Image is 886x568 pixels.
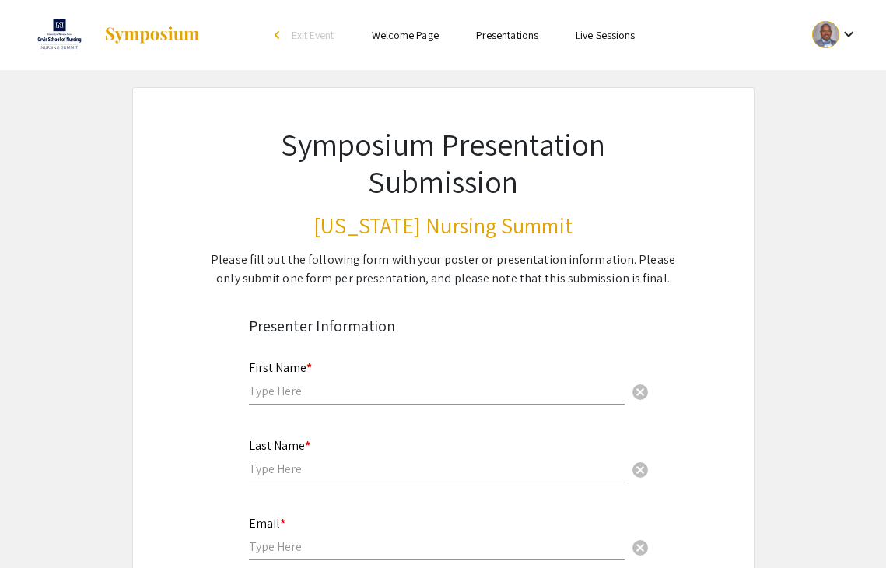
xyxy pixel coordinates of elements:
button: Clear [625,531,656,562]
button: Clear [625,454,656,485]
mat-label: Last Name [249,437,310,454]
button: Expand account dropdown [796,17,874,52]
h3: [US_STATE] Nursing Summit [208,212,678,239]
a: Nevada Nursing Summit [12,16,201,54]
iframe: Chat [12,498,66,556]
input: Type Here [249,383,625,399]
a: Live Sessions [576,28,635,42]
input: Type Here [249,538,625,555]
h1: Symposium Presentation Submission [208,125,678,200]
button: Clear [625,376,656,407]
mat-label: First Name [249,359,312,376]
a: Welcome Page [372,28,439,42]
span: Exit Event [292,28,334,42]
span: cancel [631,383,650,401]
div: Presenter Information [249,314,638,338]
img: Symposium by ForagerOne [103,26,201,44]
span: cancel [631,538,650,557]
a: Presentations [476,28,538,42]
img: Nevada Nursing Summit [30,16,88,54]
input: Type Here [249,461,625,477]
div: Please fill out the following form with your poster or presentation information. Please only subm... [208,251,678,288]
mat-label: Email [249,515,285,531]
mat-icon: Expand account dropdown [839,25,858,44]
div: arrow_back_ios [275,30,284,40]
span: cancel [631,461,650,479]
